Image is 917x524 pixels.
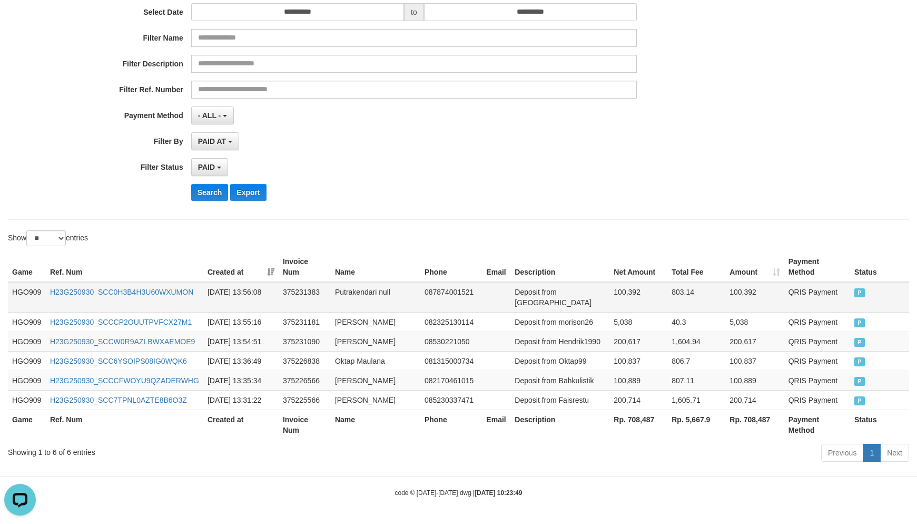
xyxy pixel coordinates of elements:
a: H23G250930_SCC7TPNL0AZTE8B6O3Z [50,396,187,404]
td: Deposit from Hendrik1990 [510,332,609,351]
td: 082325130114 [420,312,482,332]
td: 200,617 [609,332,667,351]
td: Deposit from morison26 [510,312,609,332]
span: PAID AT [198,137,226,145]
th: Rp. 5,667.9 [667,410,725,440]
a: Previous [821,444,863,462]
th: Rp. 708,487 [725,410,784,440]
td: 087874001521 [420,282,482,313]
a: H23G250930_SCC0H3B4H3U60WXUMON [50,288,193,296]
th: Description [510,410,609,440]
td: [PERSON_NAME] [331,312,420,332]
th: Payment Method [784,252,850,282]
td: 1,604.94 [667,332,725,351]
button: PAID AT [191,132,239,150]
th: Created at [203,410,279,440]
a: 1 [863,444,881,462]
a: Next [880,444,909,462]
td: QRIS Payment [784,390,850,410]
td: [DATE] 13:55:16 [203,312,279,332]
span: to [404,3,424,21]
td: [PERSON_NAME] [331,371,420,390]
a: H23G250930_SCC6YSOIPS08IG0WQK6 [50,357,187,365]
th: Phone [420,410,482,440]
th: Status [850,410,909,440]
a: H23G250930_SCCCFWOYU9QZADERWHG [50,376,199,385]
small: code © [DATE]-[DATE] dwg | [395,489,522,497]
td: Deposit from Oktap99 [510,351,609,371]
td: 375231181 [279,312,331,332]
td: [DATE] 13:56:08 [203,282,279,313]
td: QRIS Payment [784,282,850,313]
th: Net Amount [609,252,667,282]
td: [DATE] 13:54:51 [203,332,279,351]
td: QRIS Payment [784,312,850,332]
td: 100,889 [609,371,667,390]
span: PAID [854,288,865,297]
button: - ALL - [191,106,234,124]
td: HGO909 [8,390,46,410]
td: 5,038 [725,312,784,332]
td: HGO909 [8,351,46,371]
td: 40.3 [667,312,725,332]
th: Payment Method [784,410,850,440]
td: HGO909 [8,312,46,332]
th: Name [331,252,420,282]
th: Email [482,410,510,440]
td: Deposit from Faisrestu [510,390,609,410]
th: Total Fee [667,252,725,282]
td: 375231383 [279,282,331,313]
td: Deposit from Bahkulistik [510,371,609,390]
span: - ALL - [198,111,221,120]
td: 375226838 [279,351,331,371]
td: [DATE] 13:35:34 [203,371,279,390]
th: Invoice Num [279,252,331,282]
td: 085230337471 [420,390,482,410]
td: 200,714 [609,390,667,410]
td: QRIS Payment [784,351,850,371]
a: H23G250930_SCCCP2OUUTPVFCX27M1 [50,318,192,326]
td: 375225566 [279,390,331,410]
th: Game [8,410,46,440]
td: Deposit from [GEOGRAPHIC_DATA] [510,282,609,313]
td: [DATE] 13:31:22 [203,390,279,410]
td: [PERSON_NAME] [331,332,420,351]
td: 5,038 [609,312,667,332]
th: Amount: activate to sort column ascending [725,252,784,282]
td: 100,837 [609,351,667,371]
td: 200,714 [725,390,784,410]
th: Description [510,252,609,282]
td: 100,392 [725,282,784,313]
button: Open LiveChat chat widget [4,4,36,36]
th: Name [331,410,420,440]
th: Game [8,252,46,282]
th: Status [850,252,909,282]
span: PAID [854,318,865,327]
td: [PERSON_NAME] [331,390,420,410]
td: Oktap Maulana [331,351,420,371]
th: Ref. Num [46,410,203,440]
th: Email [482,252,510,282]
td: 806.7 [667,351,725,371]
a: H23G250930_SCCW0R9AZLBWXAEMOE9 [50,337,195,346]
th: Ref. Num [46,252,203,282]
button: Search [191,184,229,201]
td: [DATE] 13:36:49 [203,351,279,371]
span: PAID [854,377,865,386]
td: 082170461015 [420,371,482,390]
td: 100,392 [609,282,667,313]
td: 375231090 [279,332,331,351]
select: Showentries [26,230,66,246]
button: PAID [191,158,228,176]
span: PAID [198,163,215,171]
td: 1,605.71 [667,390,725,410]
td: 200,617 [725,332,784,351]
td: HGO909 [8,371,46,390]
div: Showing 1 to 6 of 6 entries [8,443,374,458]
td: 100,889 [725,371,784,390]
span: PAID [854,357,865,366]
td: HGO909 [8,282,46,313]
strong: [DATE] 10:23:49 [475,489,522,497]
td: Putrakendari null [331,282,420,313]
th: Phone [420,252,482,282]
